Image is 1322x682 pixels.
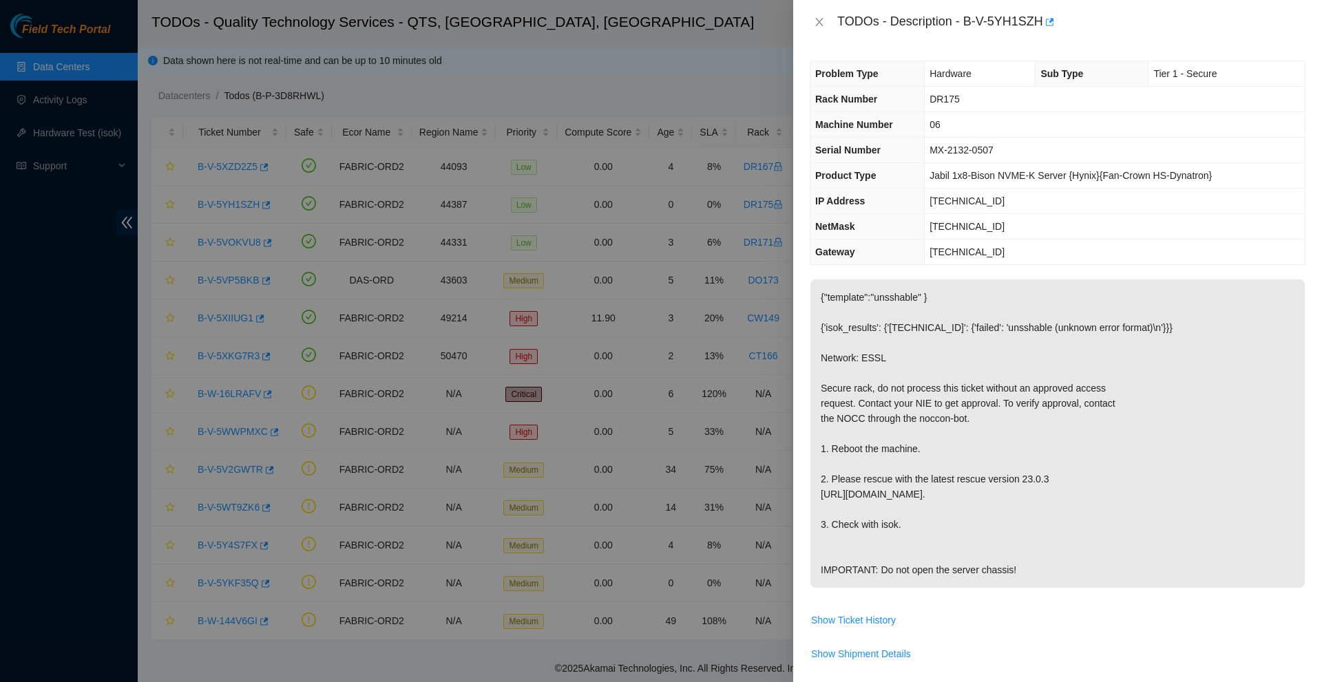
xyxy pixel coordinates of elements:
[1040,68,1083,79] span: Sub Type
[811,612,896,628] span: Show Ticket History
[811,646,911,661] span: Show Shipment Details
[930,119,941,130] span: 06
[810,16,829,29] button: Close
[815,221,855,232] span: NetMask
[815,94,877,105] span: Rack Number
[930,221,1005,232] span: [TECHNICAL_ID]
[930,94,960,105] span: DR175
[810,643,912,665] button: Show Shipment Details
[815,145,881,156] span: Serial Number
[810,279,1305,588] p: {"template":"unsshable" } {'isok_results': {'[TECHNICAL_ID]': {'failed': 'unsshable (unknown erro...
[810,609,896,631] button: Show Ticket History
[815,68,879,79] span: Problem Type
[815,195,865,206] span: IP Address
[815,246,855,257] span: Gateway
[930,246,1005,257] span: [TECHNICAL_ID]
[837,11,1305,33] div: TODOs - Description - B-V-5YH1SZH
[930,145,994,156] span: MX-2132-0507
[815,170,876,181] span: Product Type
[930,195,1005,206] span: [TECHNICAL_ID]
[930,68,972,79] span: Hardware
[930,170,1212,181] span: Jabil 1x8-Bison NVME-K Server {Hynix}{Fan-Crown HS-Dynatron}
[815,119,893,130] span: Machine Number
[814,17,825,28] span: close
[1153,68,1217,79] span: Tier 1 - Secure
